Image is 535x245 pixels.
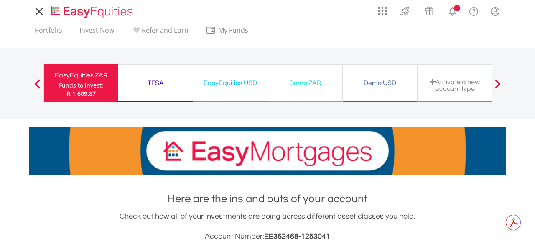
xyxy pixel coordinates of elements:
img: thrive-v2.svg [398,4,412,18]
a: Notifications [442,2,463,19]
div: Demo USD [348,77,412,89]
div: Check out how all of your investments are doing across different asset classes you hold. [29,211,506,242]
div: Funds to invest: [59,81,103,90]
img: vouchers-v2.svg [423,4,436,18]
img: EasyMortage Promotion Banner [29,127,506,175]
a: Refer and Earn [128,26,192,39]
a: Portfolio [31,26,66,39]
span: My Funds [206,25,260,36]
div: TFSA [123,77,188,89]
span: R 1 609.87 [67,90,96,98]
span: Refer and Earn [142,26,189,35]
h1: Here are the ins and outs of your account [29,191,506,206]
div: EasyEquities ZAR [49,70,113,81]
a: Home page [47,2,136,19]
a: FAQ's and Support [463,2,484,19]
img: EasyEquities_Logo.png [49,5,136,19]
a: My Profile [484,2,506,21]
a: Invest Now [76,26,117,39]
a: AppsGrid [372,2,392,15]
div: Activate a new account type [423,78,487,92]
div: EasyEquities USD [198,77,262,89]
img: grid-menu-icon.svg [378,6,387,15]
div: Demo ZAR [273,77,337,89]
h3: Account Number: [29,231,506,242]
span: EE362468-1253041 [264,232,330,240]
a: Vouchers [417,2,442,18]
